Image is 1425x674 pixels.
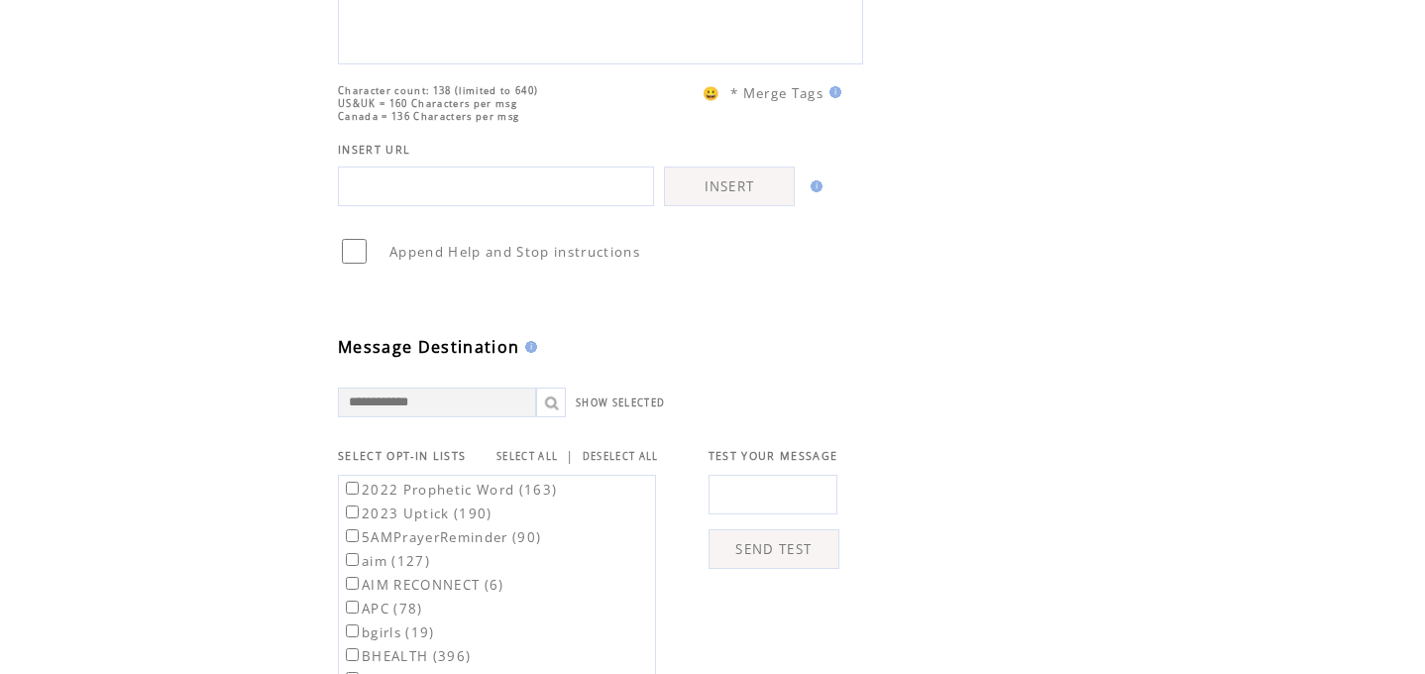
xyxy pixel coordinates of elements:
[338,143,410,157] span: INSERT URL
[342,647,471,665] label: BHEALTH (396)
[730,84,823,102] span: * Merge Tags
[389,243,640,261] span: Append Help and Stop instructions
[346,601,359,614] input: APC (78)
[342,576,504,594] label: AIM RECONNECT (6)
[342,481,557,499] label: 2022 Prophetic Word (163)
[709,529,839,569] a: SEND TEST
[566,447,574,465] span: |
[338,97,517,110] span: US&UK = 160 Characters per msg
[342,552,430,570] label: aim (127)
[346,529,359,542] input: 5AMPrayerReminder (90)
[346,648,359,661] input: BHEALTH (396)
[342,623,435,641] label: bgirls (19)
[342,600,423,618] label: APC (78)
[338,84,538,97] span: Character count: 138 (limited to 640)
[805,180,822,192] img: help.gif
[346,553,359,566] input: aim (127)
[823,86,841,98] img: help.gif
[664,167,795,206] a: INSERT
[519,341,537,353] img: help.gif
[703,84,720,102] span: 😀
[342,528,541,546] label: 5AMPrayerReminder (90)
[346,624,359,637] input: bgirls (19)
[496,450,558,463] a: SELECT ALL
[576,396,665,409] a: SHOW SELECTED
[342,505,493,522] label: 2023 Uptick (190)
[338,110,519,123] span: Canada = 136 Characters per msg
[338,449,466,463] span: SELECT OPT-IN LISTS
[338,336,519,358] span: Message Destination
[583,450,659,463] a: DESELECT ALL
[709,449,838,463] span: TEST YOUR MESSAGE
[346,505,359,518] input: 2023 Uptick (190)
[346,482,359,495] input: 2022 Prophetic Word (163)
[346,577,359,590] input: AIM RECONNECT (6)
